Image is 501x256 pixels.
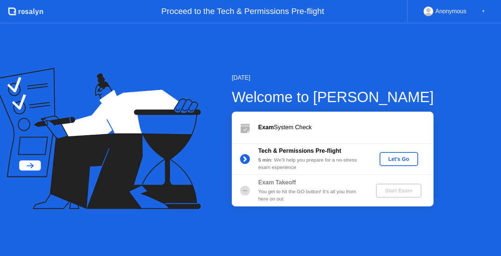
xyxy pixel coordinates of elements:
[379,188,418,194] div: Start Exam
[232,86,434,108] div: Welcome to [PERSON_NAME]
[258,123,434,132] div: System Check
[376,184,421,198] button: Start Exam
[232,73,434,82] div: [DATE]
[383,156,415,162] div: Let's Go
[482,7,485,16] div: ▼
[258,157,271,163] b: 5 min
[258,156,364,172] div: : We’ll help you prepare for a no-stress exam experience
[258,124,274,130] b: Exam
[258,188,364,203] div: You get to hit the GO button! It’s all you from here on out
[258,179,296,185] b: Exam Takeoff
[258,148,341,154] b: Tech & Permissions Pre-flight
[435,7,467,16] div: Anonymous
[380,152,418,166] button: Let's Go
